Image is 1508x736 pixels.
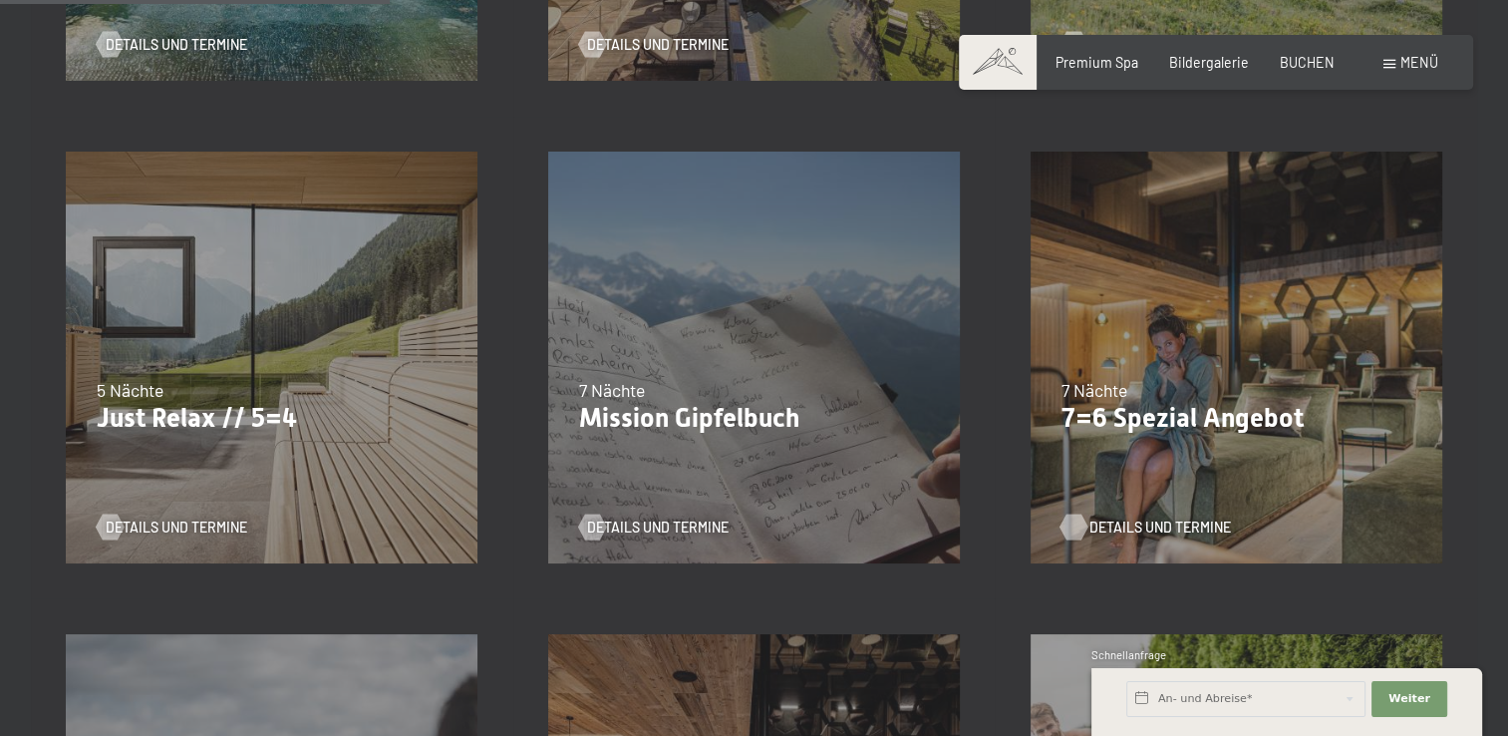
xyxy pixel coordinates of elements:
button: Weiter [1371,681,1447,717]
p: Just Relax // 5=4 [97,403,448,435]
a: Details und Termine [97,35,247,55]
a: Bildergalerie [1169,54,1249,71]
span: Details und Termine [106,518,247,538]
span: Details und Termine [1089,518,1231,538]
a: Details und Termine [579,518,730,538]
p: 7=6 Spezial Angebot [1060,403,1411,435]
span: Details und Termine [587,518,729,538]
p: Mission Gipfelbuch [579,403,930,435]
a: Details und Termine [97,518,247,538]
span: Menü [1400,54,1438,71]
span: Weiter [1388,691,1430,707]
span: Details und Termine [106,35,247,55]
span: 7 Nächte [1060,379,1126,401]
a: BUCHEN [1280,54,1335,71]
a: Details und Termine [1060,518,1211,538]
span: Details und Termine [587,35,729,55]
a: Premium Spa [1056,54,1138,71]
span: 5 Nächte [97,379,163,401]
span: Schnellanfrage [1091,648,1166,661]
a: Details und Termine [579,35,730,55]
span: 7 Nächte [579,379,645,401]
